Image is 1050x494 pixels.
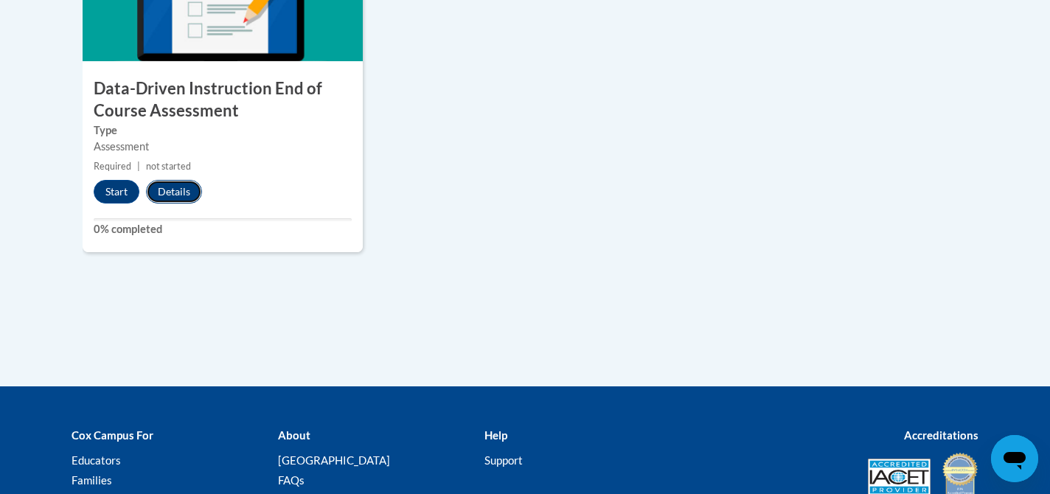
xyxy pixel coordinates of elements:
[72,428,153,442] b: Cox Campus For
[72,453,121,467] a: Educators
[904,428,978,442] b: Accreditations
[94,221,352,237] label: 0% completed
[94,139,352,155] div: Assessment
[278,428,310,442] b: About
[991,435,1038,482] iframe: Button to launch messaging window
[146,180,202,203] button: Details
[94,161,131,172] span: Required
[484,428,507,442] b: Help
[137,161,140,172] span: |
[278,453,390,467] a: [GEOGRAPHIC_DATA]
[94,122,352,139] label: Type
[94,180,139,203] button: Start
[146,161,191,172] span: not started
[72,473,112,487] a: Families
[278,473,305,487] a: FAQs
[484,453,523,467] a: Support
[83,77,363,123] h3: Data-Driven Instruction End of Course Assessment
